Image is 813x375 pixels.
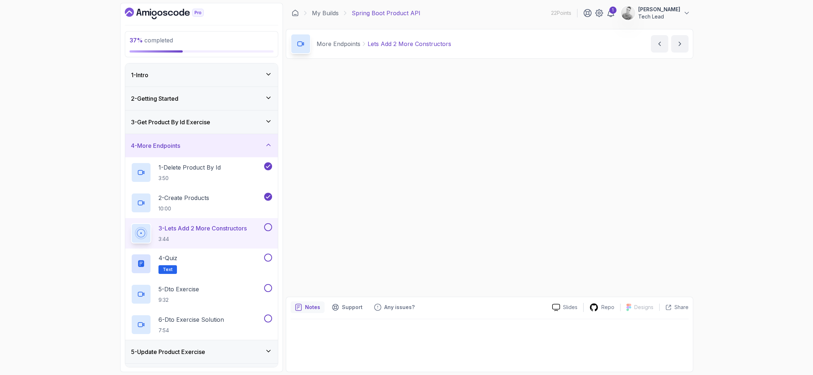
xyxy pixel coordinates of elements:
[621,6,690,20] button: user profile image[PERSON_NAME]Tech Lead
[634,304,653,311] p: Designs
[131,141,180,150] h3: 4 - More Endpoints
[158,205,209,212] p: 10:00
[131,118,210,126] h3: 3 - Get Product By Id Exercise
[125,134,278,157] button: 4-More Endpoints
[131,347,205,356] h3: 5 - Update Product Exercise
[563,304,577,311] p: Slides
[638,13,680,20] p: Tech Lead
[584,303,620,312] a: Repo
[158,315,224,324] p: 6 - Dto Exercise Solution
[606,9,615,17] a: 1
[130,37,173,44] span: completed
[125,111,278,134] button: 3-Get Product By Id Exercise
[352,9,420,17] p: Spring Boot Product API
[125,87,278,110] button: 2-Getting Started
[342,304,363,311] p: Support
[125,63,278,87] button: 1-Intro
[621,6,635,20] img: user profile image
[131,254,272,274] button: 4-QuizText
[671,35,689,53] button: next content
[291,301,325,313] button: notes button
[131,162,272,183] button: 1-Delete Product By Id3:50
[130,37,143,44] span: 37 %
[601,304,614,311] p: Repo
[163,267,173,272] span: Text
[327,301,367,313] button: Support button
[158,327,224,334] p: 7:54
[158,296,199,304] p: 9:32
[125,340,278,363] button: 5-Update Product Exercise
[659,304,689,311] button: Share
[158,193,209,202] p: 2 - Create Products
[131,284,272,304] button: 5-Dto Exercise9:32
[158,285,199,293] p: 5 - Dto Exercise
[131,94,178,103] h3: 2 - Getting Started
[370,301,419,313] button: Feedback button
[158,254,177,262] p: 4 - Quiz
[317,39,360,48] p: More Endpoints
[674,304,689,311] p: Share
[158,175,221,182] p: 3:50
[609,7,617,14] div: 1
[312,9,339,17] a: My Builds
[125,8,220,19] a: Dashboard
[546,304,583,311] a: Slides
[551,9,571,17] p: 22 Points
[131,71,148,79] h3: 1 - Intro
[384,304,415,311] p: Any issues?
[131,314,272,335] button: 6-Dto Exercise Solution7:54
[368,39,451,48] p: Lets Add 2 More Constructors
[305,304,320,311] p: Notes
[131,223,272,243] button: 3-Lets Add 2 More Constructors3:44
[292,9,299,17] a: Dashboard
[638,6,680,13] p: [PERSON_NAME]
[158,224,247,233] p: 3 - Lets Add 2 More Constructors
[651,35,668,53] button: previous content
[158,163,221,172] p: 1 - Delete Product By Id
[131,193,272,213] button: 2-Create Products10:00
[158,236,247,243] p: 3:44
